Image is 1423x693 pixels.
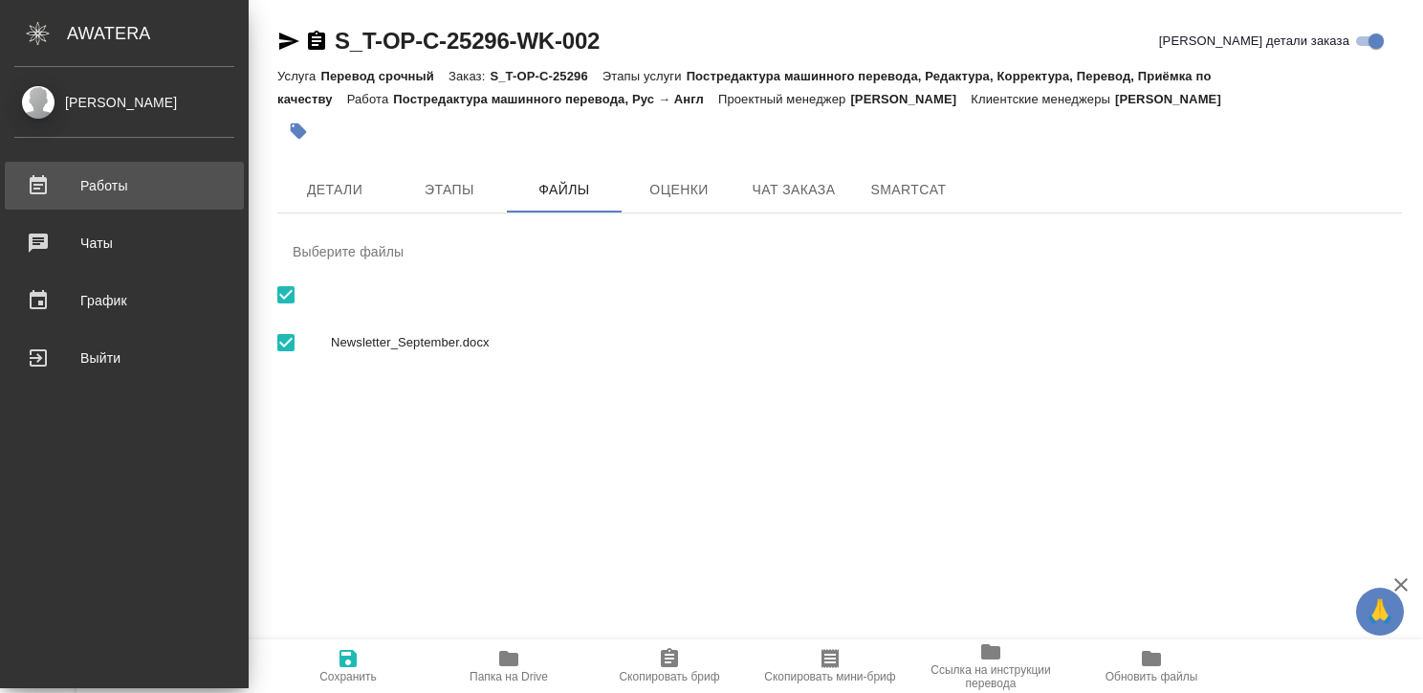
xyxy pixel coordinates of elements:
a: График [5,277,244,324]
p: Этапы услуги [602,69,687,83]
span: Обновить файлы [1106,670,1198,683]
p: S_T-OP-C-25296 [490,69,602,83]
p: Услуга [277,69,320,83]
button: Сохранить [268,639,428,693]
div: Выберите файлы [277,229,1402,275]
div: Чаты [14,229,234,257]
span: Детали [289,178,381,202]
div: График [14,286,234,315]
p: Клиентские менеджеры [971,92,1115,106]
span: Сохранить [319,670,377,683]
button: Скопировать мини-бриф [750,639,910,693]
button: Скопировать ссылку [305,30,328,53]
span: Ссылка на инструкции перевода [922,663,1060,690]
p: Постредактура машинного перевода, Редактура, Корректура, Перевод, Приёмка по качеству [277,69,1212,106]
p: Перевод срочный [320,69,449,83]
p: Заказ: [449,69,490,83]
p: Работа [347,92,394,106]
a: Работы [5,162,244,210]
a: S_T-OP-C-25296-WK-002 [335,28,600,54]
span: Newsletter_September.docx [331,333,1387,352]
button: Добавить тэг [277,110,319,152]
p: Постредактура машинного перевода, Рус → Англ [393,92,718,106]
span: Этапы [404,178,495,202]
a: Чаты [5,219,244,267]
p: [PERSON_NAME] [850,92,971,106]
a: Выйти [5,334,244,382]
div: Выйти [14,344,234,372]
p: Проектный менеджер [718,92,850,106]
button: 🙏 [1356,588,1404,636]
button: Скопировать ссылку для ЯМессенджера [277,30,300,53]
div: Newsletter_September.docx [277,315,1402,370]
span: [PERSON_NAME] детали заказа [1159,32,1349,51]
div: AWATERA [67,14,249,53]
span: SmartCat [863,178,954,202]
button: Обновить файлы [1071,639,1232,693]
span: Оценки [633,178,725,202]
span: Скопировать бриф [619,670,719,683]
span: Файлы [518,178,610,202]
div: Работы [14,171,234,200]
div: [PERSON_NAME] [14,92,234,113]
span: Выбрать все вложенные папки [266,323,306,363]
button: Папка на Drive [428,639,589,693]
span: 🙏 [1364,592,1396,632]
span: Скопировать мини-бриф [764,670,895,683]
p: [PERSON_NAME] [1115,92,1236,106]
span: Чат заказа [748,178,840,202]
button: Скопировать бриф [589,639,750,693]
button: Ссылка на инструкции перевода [910,639,1071,693]
span: Папка на Drive [470,670,548,683]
